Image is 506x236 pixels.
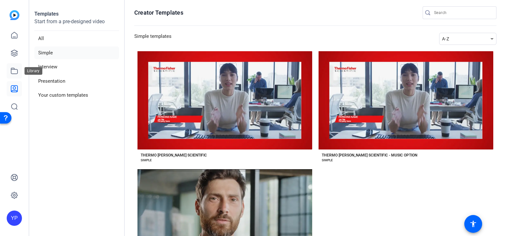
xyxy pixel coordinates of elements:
[34,60,119,73] li: Interview
[134,33,172,45] h3: Simple templates
[34,75,119,88] li: Presentation
[25,67,42,75] div: Library
[469,220,477,228] mat-icon: accessibility
[322,158,333,163] div: SIMPLE
[7,211,22,226] div: YP
[442,36,449,41] span: A-Z
[10,10,19,20] img: blue-gradient.svg
[134,9,183,17] h1: Creator Templates
[434,9,491,17] input: Search
[34,11,59,17] strong: Templates
[137,51,312,149] button: Template image
[34,32,119,45] li: All
[141,158,152,163] div: SIMPLE
[322,153,417,158] div: THERMO [PERSON_NAME] SCIENTIFIC - MUSIC OPTION
[34,89,119,102] li: Your custom templates
[141,153,207,158] div: THERMO [PERSON_NAME] SCIENTIFIC
[34,46,119,59] li: Simple
[319,51,493,149] button: Template image
[34,18,119,31] p: Start from a pre-designed video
